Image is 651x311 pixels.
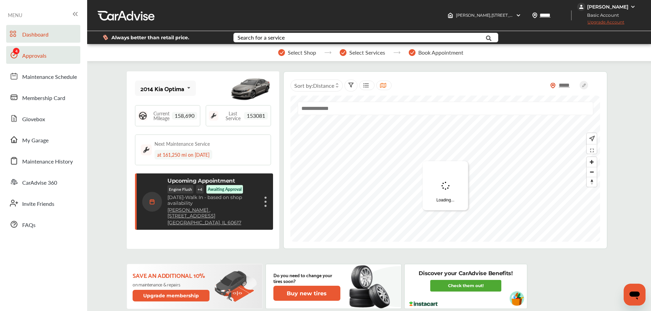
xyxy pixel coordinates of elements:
img: stepper-arrow.e24c07c6.svg [324,51,331,54]
div: Next Maintenance Service [154,140,210,147]
button: Zoom out [587,167,597,177]
button: Zoom in [587,157,597,167]
span: - [184,194,185,200]
p: Engine Flush [167,185,193,194]
canvas: Map [290,96,600,242]
p: Do you need to change your tires soon? [273,272,340,284]
img: maintenance_logo [141,144,152,155]
div: [PERSON_NAME] [587,4,628,10]
a: Check them out! [430,280,501,292]
a: Membership Card [6,88,80,106]
span: Current Mileage [151,111,172,121]
p: Walk In - based on shop availability [167,195,258,206]
p: Awaiting Approval [208,186,242,192]
img: stepper-checkmark.b5569197.svg [340,49,347,56]
span: My Garage [22,136,49,145]
a: My Garage [6,131,80,149]
img: stepper-checkmark.b5569197.svg [278,49,285,56]
span: 153081 [244,112,268,119]
div: Loading... [423,161,468,210]
button: Reset bearing to north [587,177,597,187]
span: 158,690 [172,112,197,119]
a: Approvals [6,46,80,64]
div: Search for a service [238,35,285,40]
span: Membership Card [22,94,65,103]
img: calendar-icon.35d1de04.svg [142,192,162,212]
p: Save an additional 10% [133,271,211,279]
img: stepper-arrow.e24c07c6.svg [393,51,401,54]
span: FAQs [22,221,36,230]
span: Glovebox [22,115,45,124]
span: CarAdvise 360 [22,179,57,187]
button: Upgrade membership [133,290,210,301]
span: Basic Account [578,12,624,19]
span: Zoom out [587,167,597,177]
img: instacart-logo.217963cc.svg [408,301,439,306]
span: Always better than retail price. [111,35,189,40]
img: header-home-logo.8d720a4f.svg [448,13,453,18]
img: header-down-arrow.9dd2ce7d.svg [516,13,521,18]
span: Maintenance Schedule [22,73,77,82]
img: WGsFRI8htEPBVLJbROoPRyZpYNWhNONpIPPETTm6eUC0GeLEiAAAAAElFTkSuQmCC [630,4,636,10]
span: Dashboard [22,30,49,39]
a: Dashboard [6,25,80,43]
img: mobile_9204_st0640_046.jpg [230,73,271,104]
span: Approvals [22,52,46,60]
img: maintenance_logo [209,111,218,121]
iframe: Button to launch messaging window [624,284,646,306]
span: Select Shop [288,50,316,56]
img: instacart-vehicle.0979a191.svg [510,291,524,306]
p: Upcoming Appointment [167,178,235,184]
img: stepper-checkmark.b5569197.svg [409,49,416,56]
img: dollor_label_vector.a70140d1.svg [103,34,108,40]
img: location_vector.a44bc228.svg [532,13,538,18]
a: Buy new tires [273,286,342,301]
a: Maintenance History [6,152,80,170]
span: MENU [8,12,22,18]
a: [PERSON_NAME] ,[STREET_ADDRESS] [167,207,258,219]
p: Discover your CarAdvise Benefits! [419,270,513,277]
span: [DATE] [167,194,184,200]
span: Sort by : [294,82,334,89]
a: FAQs [6,215,80,233]
img: steering_logo [138,111,148,121]
img: recenter.ce011a49.svg [588,135,595,142]
img: update-membership.81812027.svg [215,271,257,302]
span: Last Service [222,111,244,121]
span: [PERSON_NAME] , [STREET_ADDRESS] [GEOGRAPHIC_DATA] , IL 60617 [456,13,592,18]
a: Invite Friends [6,194,80,212]
span: Maintenance History [22,157,73,166]
img: jVpblrzwTbfkPYzPPzSLxeg0AAAAASUVORK5CYII= [577,3,585,11]
a: [GEOGRAPHIC_DATA], IL 60617 [167,220,241,226]
p: + 4 [196,185,204,194]
img: location_vector_orange.38f05af8.svg [550,83,556,88]
a: Glovebox [6,110,80,127]
img: header-divider.bc55588e.svg [571,10,572,20]
span: Upgrade Account [577,19,624,28]
span: Invite Friends [22,200,54,209]
span: Book Appointment [418,50,463,56]
span: Select Services [349,50,385,56]
div: at 161,250 mi on [DATE] [154,150,212,159]
div: 2014 Kia Optima [140,85,184,92]
a: CarAdvise 360 [6,173,80,191]
button: Buy new tires [273,286,340,301]
span: Distance [313,82,334,89]
a: Maintenance Schedule [6,67,80,85]
p: on maintenance & repairs [133,282,211,287]
img: new-tire.a0c7fe23.svg [349,262,394,311]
